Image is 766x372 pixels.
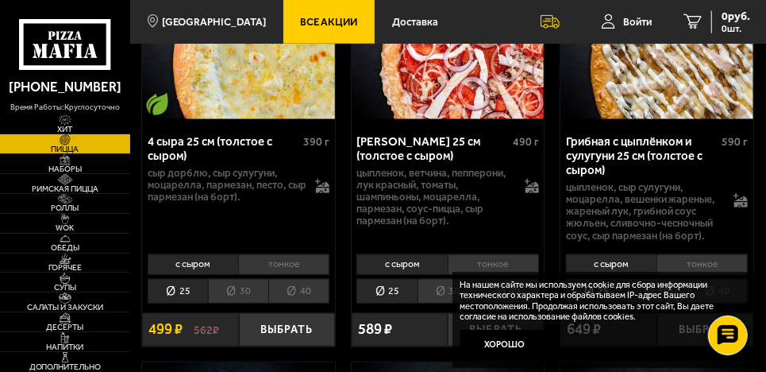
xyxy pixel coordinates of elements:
li: тонкое [448,254,539,276]
span: Войти [623,17,652,27]
span: 490 г [513,135,539,149]
span: Все Акции [301,17,358,27]
li: 40 [268,279,329,303]
li: 25 [356,279,417,303]
li: тонкое [238,254,329,276]
p: сыр дорблю, сыр сулугуни, моцарелла, пармезан, песто, сыр пармезан (на борт). [148,167,307,203]
span: 0 шт. [722,24,750,33]
span: Доставка [392,17,438,27]
span: 589 ₽ [358,322,392,337]
button: Выбрать [239,313,335,346]
li: 25 [148,279,208,303]
s: 562 ₽ [194,323,219,336]
span: [GEOGRAPHIC_DATA] [162,17,266,27]
img: Вегетарианское блюдо [146,93,168,115]
p: цыпленок, сыр сулугуни, моцарелла, вешенки жареные, жареный лук, грибной соус Жюльен, сливочно-че... [566,181,726,241]
li: 30 [418,279,478,303]
button: Хорошо [460,330,550,360]
li: тонкое [656,254,748,276]
div: 4 сыра 25 см (толстое с сыром) [148,134,300,163]
li: с сыром [356,254,447,276]
span: 0 руб. [722,11,750,22]
span: 499 ₽ [148,322,183,337]
p: цыпленок, ветчина, пепперони, лук красный, томаты, шампиньоны, моцарелла, пармезан, соус-пицца, с... [356,167,516,227]
span: 590 г [722,135,748,149]
li: 30 [208,279,268,303]
p: На нашем сайте мы используем cookie для сбора информации технического характера и обрабатываем IP... [460,280,741,323]
span: 390 г [303,135,329,149]
li: с сыром [148,254,238,276]
div: Грибная с цыплёнком и сулугуни 25 см (толстое с сыром) [566,134,718,177]
button: Выбрать [448,313,544,346]
li: с сыром [566,254,656,276]
div: [PERSON_NAME] 25 см (толстое с сыром) [356,134,509,163]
